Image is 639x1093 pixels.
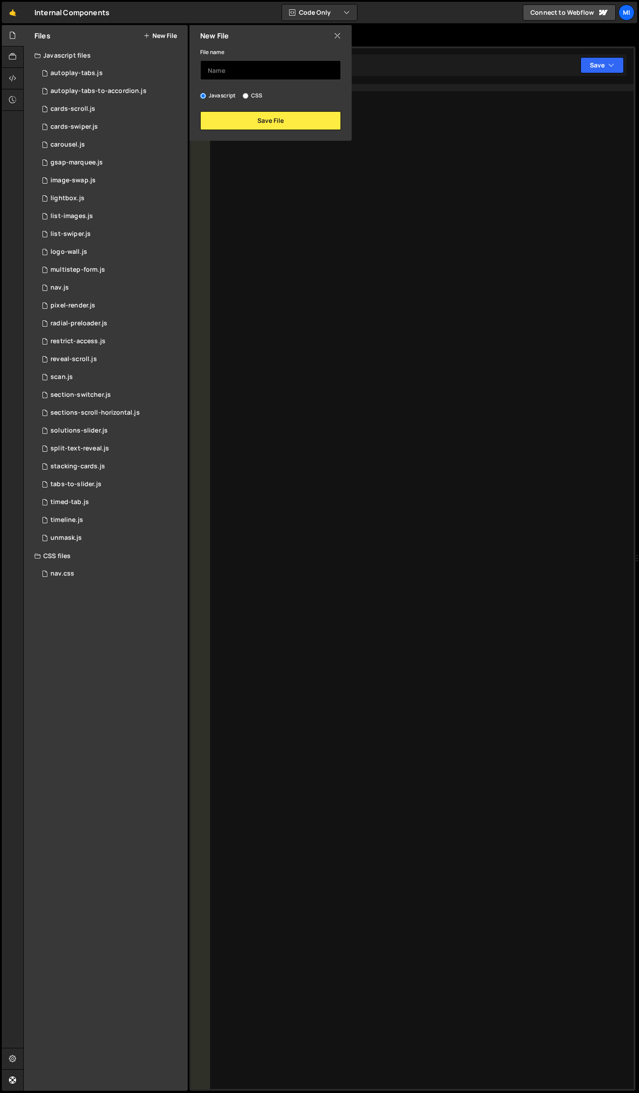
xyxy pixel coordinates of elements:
div: 15229/42835.js [34,386,188,404]
div: logo-wall.js [50,248,87,256]
button: Save File [200,111,341,130]
div: list-images.js [50,212,93,220]
div: section-switcher.js [50,391,111,399]
div: 15229/43765.js [34,475,188,493]
div: 15229/45755.js [34,172,188,189]
div: 15229/42881.css [34,565,188,583]
div: 15229/40083.js [34,404,188,422]
div: unmask.js [50,534,82,542]
div: 15229/40471.js [34,225,188,243]
div: 15229/44635.js [34,82,188,100]
input: Javascript [200,93,206,99]
div: 15229/42536.js [34,207,188,225]
button: New File [143,32,177,39]
div: list-swiper.js [50,230,91,238]
div: autoplay-tabs-to-accordion.js [50,87,147,95]
div: solutions-slider.js [50,427,108,435]
label: File name [200,48,224,57]
div: 15229/45309.js [34,458,188,475]
div: 15229/44459.js [34,136,188,154]
div: 15229/42065.js [34,261,188,279]
div: 15229/44592.js [34,529,188,547]
div: image-swap.js [50,177,96,185]
div: 15229/45389.js [34,350,188,368]
div: radial-preloader.js [50,319,107,328]
h2: Files [34,31,50,41]
div: 15229/42882.js [34,279,188,297]
div: timed-tab.js [50,498,89,506]
div: 15229/44929.js [34,154,188,172]
div: Javascript files [24,46,188,64]
a: Connect to Webflow [523,4,616,21]
div: 15229/44861.js [34,189,188,207]
div: gsap-marquee.js [50,159,103,167]
div: 15229/44591.js [34,368,188,386]
div: tabs-to-slider.js [50,480,101,488]
div: 15229/43817.js [34,118,188,136]
div: 15229/43871.js [34,100,188,118]
div: CSS files [24,547,188,565]
div: cards-swiper.js [50,123,98,131]
div: split-text-reveal.js [50,445,109,453]
div: multistep-form.js [50,266,105,274]
label: CSS [243,91,262,100]
div: restrict-access.js [50,337,105,345]
div: carousel.js [50,141,85,149]
div: 15229/43870.js [34,243,188,261]
label: Javascript [200,91,236,100]
div: nav.css [50,570,74,578]
div: 15229/45385.js [34,297,188,315]
div: Internal Components [34,7,109,18]
input: CSS [243,93,248,99]
input: Name [200,60,341,80]
button: Save [580,57,624,73]
div: pixel-render.js [50,302,95,310]
div: 15229/45355.js [34,315,188,332]
div: nav.js [50,284,69,292]
div: 15229/44949.js [34,332,188,350]
h2: New File [200,31,229,41]
a: Mi [618,4,635,21]
div: sections-scroll-horizontal.js [50,409,140,417]
a: 🤙 [2,2,24,23]
div: autoplay-tabs.js [50,69,103,77]
div: lightbox.js [50,194,84,202]
div: reveal-scroll.js [50,355,97,363]
div: 15229/44590.js [34,511,188,529]
div: timeline.js [50,516,83,524]
div: cards-scroll.js [50,105,95,113]
div: stacking-cards.js [50,462,105,471]
div: 15229/43816.js [34,64,188,82]
div: 15229/40118.js [34,440,188,458]
div: 15229/39976.js [34,422,188,440]
div: 15229/41835.js [34,493,188,511]
div: scan.js [50,373,73,381]
button: Code Only [282,4,357,21]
